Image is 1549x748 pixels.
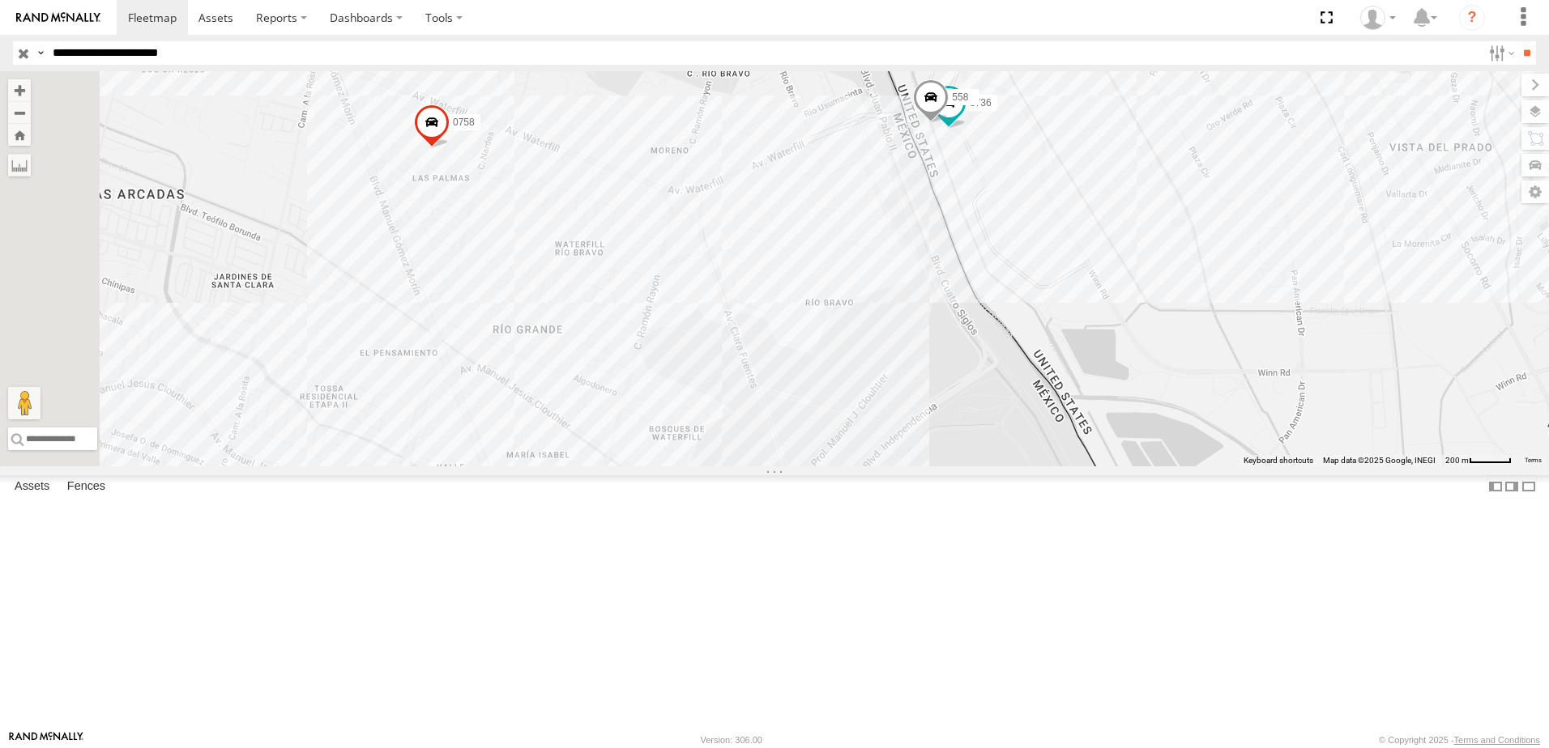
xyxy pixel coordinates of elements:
[1483,41,1517,65] label: Search Filter Options
[1487,475,1504,499] label: Dock Summary Table to the Left
[1525,457,1542,464] a: Terms (opens in new tab)
[1521,181,1549,203] label: Map Settings
[9,732,83,748] a: Visit our Website
[8,154,31,176] label: Measure
[1521,475,1537,499] label: Hide Summary Table
[1355,6,1402,30] div: omar hernandez
[59,475,113,498] label: Fences
[1323,456,1436,465] span: Map data ©2025 Google, INEGI
[970,98,992,109] span: 8736
[8,124,31,146] button: Zoom Home
[16,12,100,23] img: rand-logo.svg
[701,735,762,745] div: Version: 306.00
[8,101,31,124] button: Zoom out
[8,79,31,101] button: Zoom in
[1454,735,1540,745] a: Terms and Conditions
[1504,475,1520,499] label: Dock Summary Table to the Right
[34,41,47,65] label: Search Query
[1244,455,1313,466] button: Keyboard shortcuts
[1459,5,1485,31] i: ?
[8,387,41,419] button: Drag Pegman onto the map to open Street View
[952,91,968,103] span: 558
[1379,735,1540,745] div: © Copyright 2025 -
[1440,455,1517,466] button: Map Scale: 200 m per 49 pixels
[1445,456,1469,465] span: 200 m
[6,475,58,498] label: Assets
[453,117,475,129] span: 0758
